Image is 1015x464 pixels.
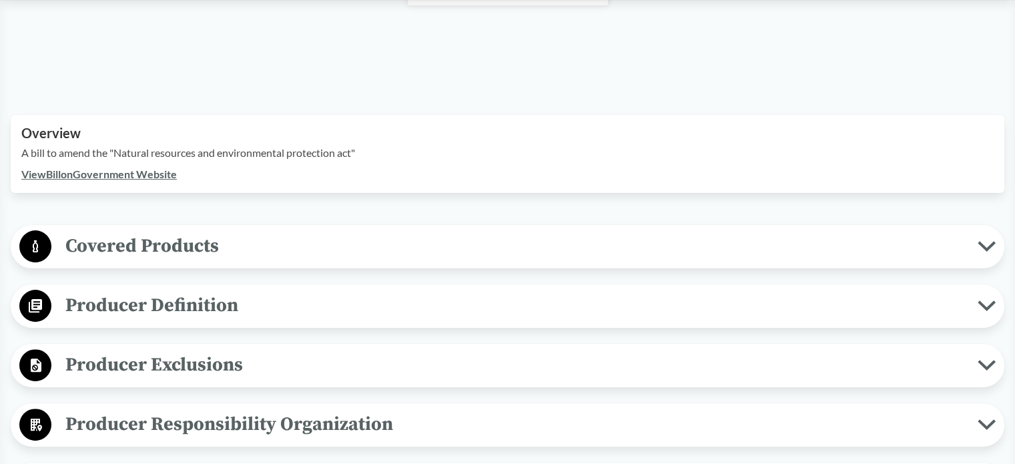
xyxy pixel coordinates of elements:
[51,409,978,439] span: Producer Responsibility Organization
[21,126,994,141] h2: Overview
[51,231,978,261] span: Covered Products
[21,145,994,161] p: A bill to amend the "Natural resources and environmental protection act"
[15,408,1000,442] button: Producer Responsibility Organization
[15,349,1000,383] button: Producer Exclusions
[51,290,978,320] span: Producer Definition
[15,230,1000,264] button: Covered Products
[15,289,1000,323] button: Producer Definition
[51,350,978,380] span: Producer Exclusions
[21,168,177,180] a: ViewBillonGovernment Website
